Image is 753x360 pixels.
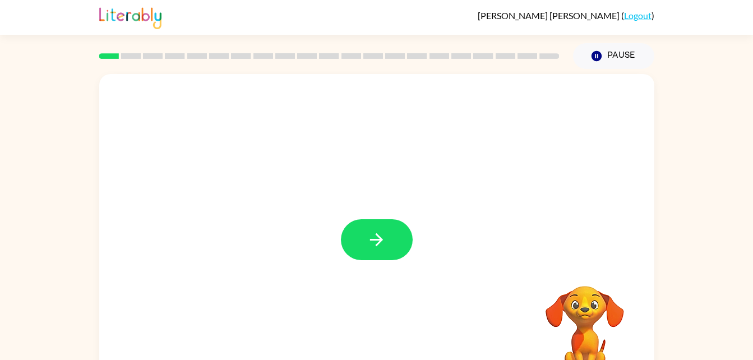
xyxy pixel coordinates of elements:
[99,4,161,29] img: Literably
[478,10,654,21] div: ( )
[624,10,652,21] a: Logout
[573,43,654,69] button: Pause
[478,10,621,21] span: [PERSON_NAME] [PERSON_NAME]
